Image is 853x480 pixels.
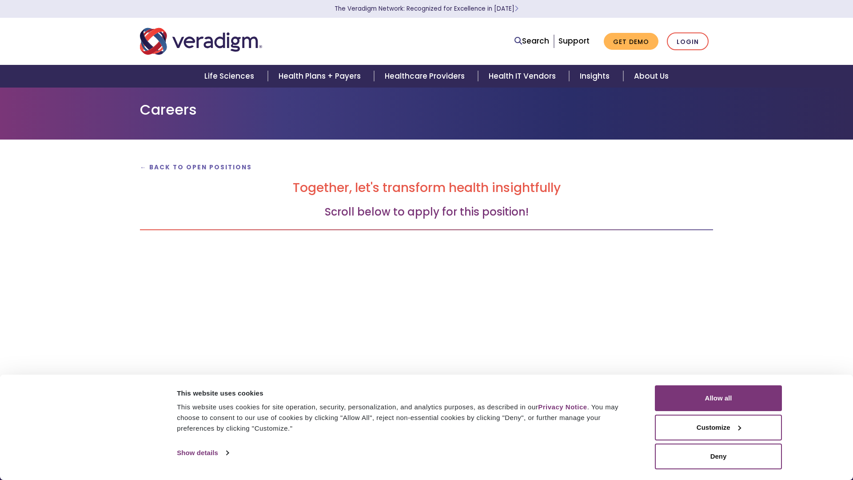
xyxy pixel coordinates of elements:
[623,65,679,88] a: About Us
[177,388,635,399] div: This website uses cookies
[335,4,518,13] a: The Veradigm Network: Recognized for Excellence in [DATE]Learn More
[478,65,569,88] a: Health IT Vendors
[140,180,713,196] h2: Together, let's transform health insightfully
[177,402,635,434] div: This website uses cookies for site operation, security, personalization, and analytics purposes, ...
[140,27,262,56] img: Veradigm logo
[514,4,518,13] span: Learn More
[194,65,267,88] a: Life Sciences
[140,206,713,219] h3: Scroll below to apply for this position!
[569,65,623,88] a: Insights
[177,446,228,460] a: Show details
[667,32,709,51] a: Login
[140,101,713,118] h1: Careers
[655,385,782,411] button: Allow all
[655,444,782,469] button: Deny
[140,163,252,172] a: ← Back to Open Positions
[538,403,587,411] a: Privacy Notice
[558,36,590,46] a: Support
[374,65,478,88] a: Healthcare Providers
[655,415,782,440] button: Customize
[268,65,374,88] a: Health Plans + Payers
[604,33,658,50] a: Get Demo
[514,35,549,47] a: Search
